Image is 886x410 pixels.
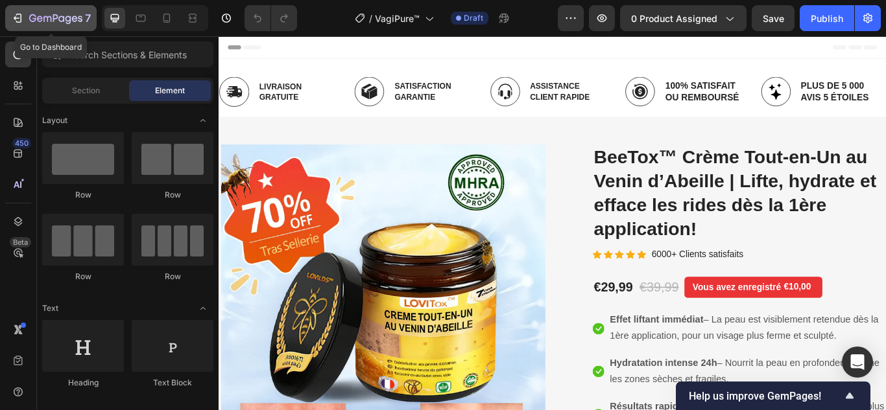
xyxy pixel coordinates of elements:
[5,5,97,31] button: 7
[456,375,771,406] span: – Nourrit la peau en profondeur, même les zones sèches et fragiles.
[436,282,484,304] div: €29,99
[678,51,767,78] p: Plus de 5 000 avis 5 étoiles
[842,347,873,378] div: Open Intercom Messenger
[375,12,420,25] span: VagiPure™
[42,271,124,282] div: Row
[456,325,565,337] strong: Effet liftant immédiat
[689,388,857,404] button: Show survey - Help us improve GemPages!
[42,115,67,126] span: Layout
[505,245,612,264] p: 6000+ Clients satisfaits
[551,283,658,302] div: Vous avez enregistré
[132,271,213,282] div: Row
[155,85,185,97] span: Element
[632,47,667,82] img: gempages_574280435123618862-c5b38b6f-e6d4-439b-a786-5cc39255501c.svg
[456,375,581,387] strong: Hydratation intense 24h
[132,377,213,389] div: Text Block
[811,12,843,25] div: Publish
[689,390,842,402] span: Help us improve GemPages!
[132,189,213,201] div: Row
[800,5,854,31] button: Publish
[436,126,778,240] a: BeeTox™ Crème Tout-en-Un au Venin d’Abeille | Lifte, hydrate et efface les rides dès la 1ère appl...
[456,325,769,356] span: – La peau est visiblement retendue dès la 1ère application, pour un visage plus ferme et sculpté.
[42,302,58,314] span: Text
[658,283,692,301] div: €10,00
[369,12,372,25] span: /
[631,12,717,25] span: 0 product assigned
[12,138,31,148] div: 450
[245,5,297,31] div: Undo/Redo
[520,51,609,78] p: 100% satisfait ou remboursé
[752,5,795,31] button: Save
[489,282,537,304] div: €39,99
[763,13,784,24] span: Save
[464,12,483,24] span: Draft
[42,189,124,201] div: Row
[620,5,747,31] button: 0 product assigned
[316,47,351,82] img: gempages_574280435123618862-d831e25b-22f8-4ff2-9ca5-372c61996707.svg
[42,377,124,389] div: Heading
[473,47,509,82] img: gempages_574280435123618862-96194c64-8bdf-43c0-af1b-a5a15124219e.svg
[85,10,91,26] p: 7
[193,110,213,131] span: Toggle open
[10,237,31,247] div: Beta
[72,85,100,97] span: Section
[219,36,886,410] iframe: Design area
[42,41,213,67] input: Search Sections & Elements
[363,52,451,76] p: Assistance client rapide
[193,298,213,319] span: Toggle open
